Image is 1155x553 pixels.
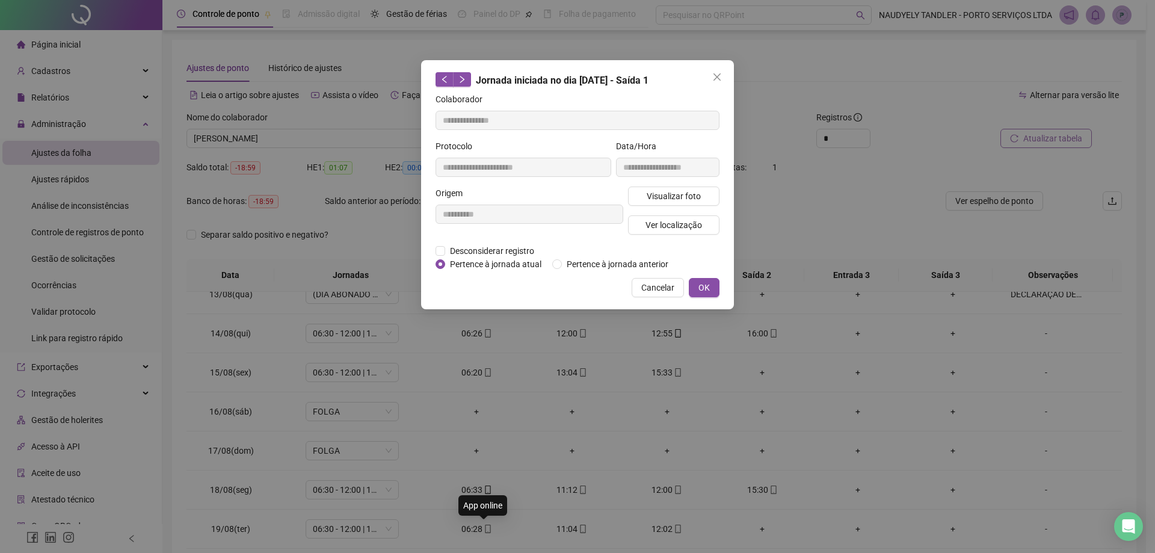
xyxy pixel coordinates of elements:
[453,72,471,87] button: right
[436,93,490,106] label: Colaborador
[645,218,702,232] span: Ver localização
[628,187,719,206] button: Visualizar foto
[445,258,546,271] span: Pertence à jornada atual
[436,72,454,87] button: left
[647,190,701,203] span: Visualizar foto
[458,495,507,516] div: App online
[628,215,719,235] button: Ver localização
[632,278,684,297] button: Cancelar
[436,140,480,153] label: Protocolo
[436,72,719,88] div: Jornada iniciada no dia [DATE] - Saída 1
[440,75,449,84] span: left
[458,75,466,84] span: right
[689,278,719,297] button: OK
[616,140,664,153] label: Data/Hora
[1114,512,1143,541] div: Open Intercom Messenger
[641,281,674,294] span: Cancelar
[436,187,470,200] label: Origem
[712,72,722,82] span: close
[562,258,673,271] span: Pertence à jornada anterior
[707,67,727,87] button: Close
[445,244,539,258] span: Desconsiderar registro
[698,281,710,294] span: OK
